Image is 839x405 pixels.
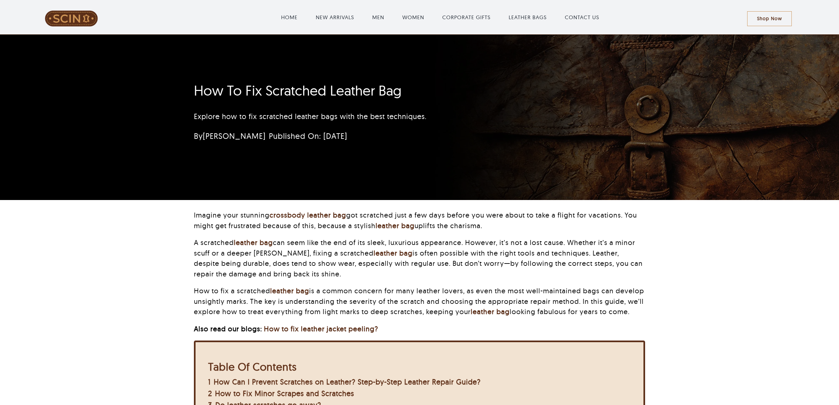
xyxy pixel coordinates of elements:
span: By [194,131,266,141]
a: WOMEN [402,13,424,21]
p: How to fix a scratched is a common concern for many leather lovers, as even the most well-maintai... [194,286,645,317]
nav: Main Menu [133,7,747,28]
span: 1 [208,377,211,386]
b: Table Of Contents [208,360,297,373]
a: LEATHER BAGS [509,13,547,21]
a: leather bag [270,286,309,295]
span: Shop Now [757,16,782,21]
a: HOME [281,13,298,21]
p: A scratched can seem like the end of its sleek, luxurious appearance. However, it’s not a lost ca... [194,237,645,279]
a: How to fix leather jacket peeling? [264,324,378,333]
a: MEN [372,13,384,21]
span: How Can I Prevent Scratches on Leather? Step-by-Step Leather Repair Guide? [214,377,481,386]
span: How to Fix Minor Scrapes and Scratches [215,389,354,398]
p: Imagine your stunning got scratched just a few days before you were about to take a flight for va... [194,210,645,231]
a: leather bag [374,249,413,257]
h1: How To Fix Scratched Leather Bag [194,82,567,99]
a: Shop Now [747,11,792,26]
span: Published On: [DATE] [269,131,347,141]
a: 2 How to Fix Minor Scrapes and Scratches [208,389,354,398]
p: Explore how to fix scratched leather bags with the best techniques. [194,111,567,122]
a: NEW ARRIVALS [316,13,354,21]
a: leather bag [471,307,510,316]
a: CORPORATE GIFTS [442,13,491,21]
strong: Also read our blogs: [194,324,262,333]
span: 2 [208,389,212,398]
a: CONTACT US [565,13,599,21]
a: leather bag [376,221,415,230]
a: [PERSON_NAME] [203,131,266,141]
a: crossbody leather bag [270,211,346,219]
a: leather bag [234,238,273,247]
a: 1 How Can I Prevent Scratches on Leather? Step-by-Step Leather Repair Guide? [208,377,481,386]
